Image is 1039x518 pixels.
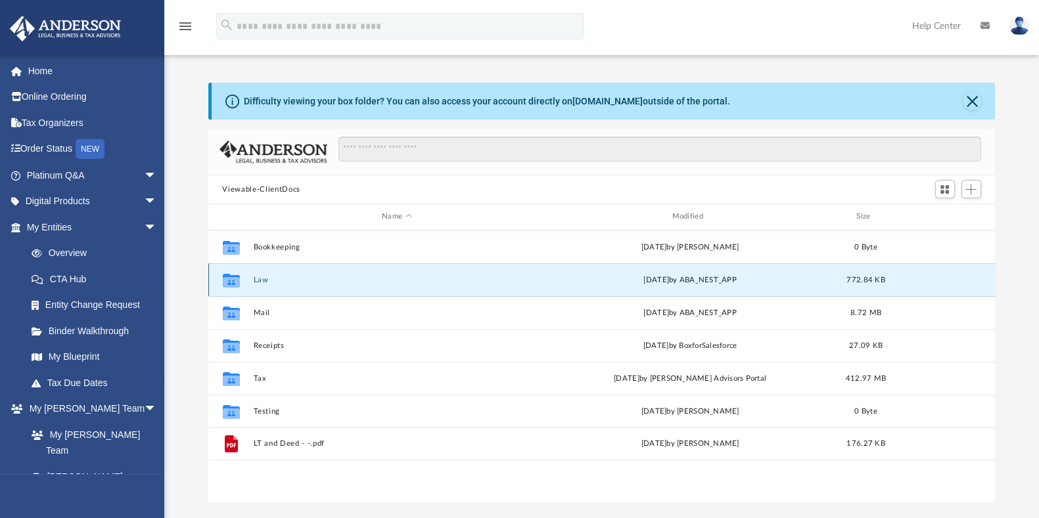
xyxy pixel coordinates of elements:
button: Tax [253,374,540,383]
a: My [PERSON_NAME] Teamarrow_drop_down [9,396,170,422]
input: Search files and folders [338,137,981,162]
a: Home [9,58,177,84]
div: [DATE] by ABA_NEST_APP [546,307,833,318]
div: [DATE] by BoxforSalesforce [546,339,833,351]
a: Platinum Q&Aarrow_drop_down [9,162,177,188]
a: Tax Due Dates [18,370,177,396]
span: arrow_drop_down [144,396,170,423]
button: Viewable-ClientDocs [222,184,300,196]
button: Add [961,180,981,198]
button: LT and Deed - -.pdf [253,439,540,448]
a: Binder Walkthrough [18,318,177,344]
span: 0 Byte [854,407,877,414]
div: [DATE] by [PERSON_NAME] [546,405,833,417]
span: 27.09 KB [848,341,882,349]
div: [DATE] by [PERSON_NAME] [546,241,833,253]
button: Close [963,92,981,110]
a: Digital Productsarrow_drop_down [9,188,177,215]
span: 412.97 MB [845,374,885,381]
span: 176.27 KB [846,440,885,447]
button: Mail [253,309,540,317]
span: 772.84 KB [846,276,885,283]
span: arrow_drop_down [144,188,170,215]
span: 8.72 MB [850,309,881,316]
span: 0 Byte [854,243,877,250]
a: Tax Organizers [9,110,177,136]
i: menu [177,18,193,34]
div: id [898,211,990,223]
div: Name [252,211,540,223]
span: arrow_drop_down [144,214,170,241]
a: Online Ordering [9,84,177,110]
a: My Entitiesarrow_drop_down [9,214,177,240]
img: User Pic [1009,16,1029,35]
button: Receipts [253,341,540,350]
button: Testing [253,407,540,416]
div: grid [208,230,996,502]
div: NEW [76,139,104,159]
a: [DOMAIN_NAME] [572,96,643,106]
div: [DATE] by ABA_NEST_APP [546,274,833,286]
a: Overview [18,240,177,267]
div: id [214,211,246,223]
span: arrow_drop_down [144,162,170,189]
a: Order StatusNEW [9,136,177,163]
div: [DATE] by [PERSON_NAME] Advisors Portal [546,372,833,384]
i: search [219,18,234,32]
a: [PERSON_NAME] System [18,464,170,506]
div: Difficulty viewing your box folder? You can also access your account directly on outside of the p... [244,95,730,108]
button: Bookkeeping [253,243,540,251]
button: Law [253,276,540,284]
div: Size [839,211,892,223]
a: CTA Hub [18,266,177,292]
div: Modified [546,211,834,223]
a: Entity Change Request [18,292,177,318]
a: My Blueprint [18,344,170,370]
div: [DATE] by [PERSON_NAME] [546,438,833,450]
button: Switch to Grid View [935,180,955,198]
a: menu [177,25,193,34]
img: Anderson Advisors Platinum Portal [6,16,125,41]
a: My [PERSON_NAME] Team [18,421,164,464]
